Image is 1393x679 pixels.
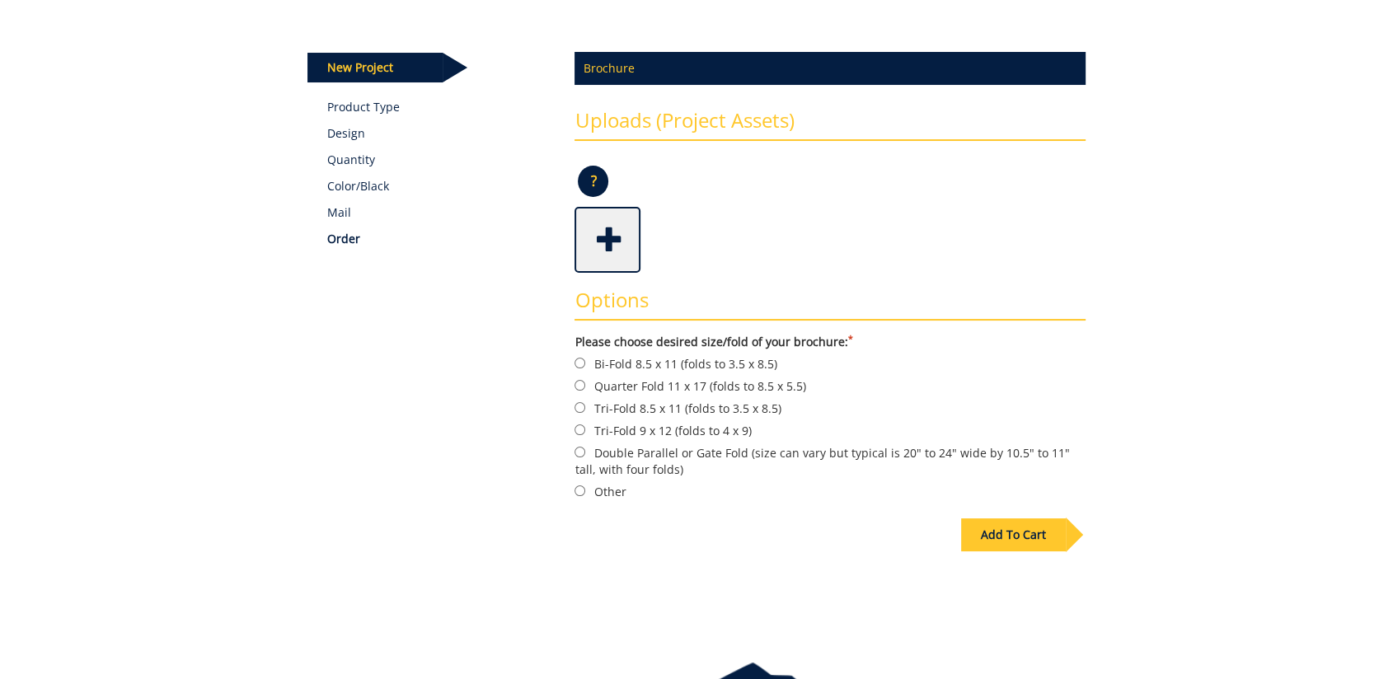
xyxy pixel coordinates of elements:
[327,152,551,168] p: Quantity
[575,485,585,496] input: Other
[961,518,1066,551] div: Add To Cart
[327,125,551,142] p: Design
[575,110,1086,141] h3: Uploads (Project Assets)
[575,289,1086,321] h3: Options
[575,380,585,391] input: Quarter Fold 11 x 17 (folds to 8.5 x 5.5)
[575,482,1086,500] label: Other
[575,402,585,413] input: Tri-Fold 8.5 x 11 (folds to 3.5 x 8.5)
[327,99,551,115] a: Product Type
[575,358,585,368] input: Bi-Fold 8.5 x 11 (folds to 3.5 x 8.5)
[575,354,1086,372] label: Bi-Fold 8.5 x 11 (folds to 3.5 x 8.5)
[327,178,551,194] p: Color/Black
[575,421,1086,439] label: Tri-Fold 9 x 12 (folds to 4 x 9)
[307,53,443,82] p: New Project
[575,443,1086,478] label: Double Parallel or Gate Fold (size can vary but typical is 20" to 24" wide by 10.5" to 11" tall, ...
[575,424,585,435] input: Tri-Fold 9 x 12 (folds to 4 x 9)
[575,399,1086,417] label: Tri-Fold 8.5 x 11 (folds to 3.5 x 8.5)
[575,52,1086,85] p: Brochure
[575,377,1086,395] label: Quarter Fold 11 x 17 (folds to 8.5 x 5.5)
[327,231,551,247] p: Order
[575,447,585,457] input: Double Parallel or Gate Fold (size can vary but typical is 20" to 24" wide by 10.5" to 11" tall, ...
[327,204,551,221] p: Mail
[575,334,1086,350] label: Please choose desired size/fold of your brochure:
[578,166,608,197] p: ?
